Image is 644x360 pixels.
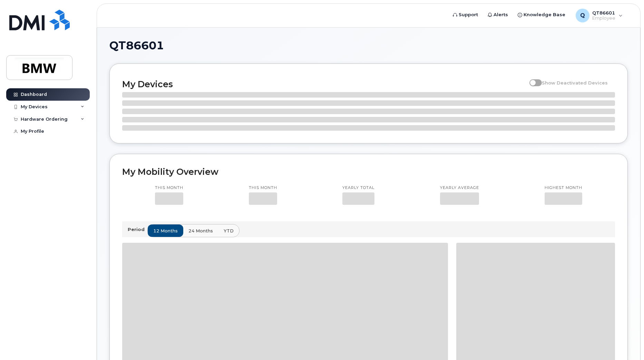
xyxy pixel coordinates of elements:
p: Yearly average [440,185,479,191]
span: Show Deactivated Devices [542,80,608,86]
p: This month [155,185,183,191]
p: Yearly total [342,185,374,191]
p: This month [249,185,277,191]
span: 24 months [188,228,213,234]
h2: My Devices [122,79,526,89]
h2: My Mobility Overview [122,167,615,177]
p: Period [128,226,147,233]
span: YTD [224,228,234,234]
p: Highest month [545,185,582,191]
span: QT86601 [109,40,164,51]
input: Show Deactivated Devices [529,76,535,82]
